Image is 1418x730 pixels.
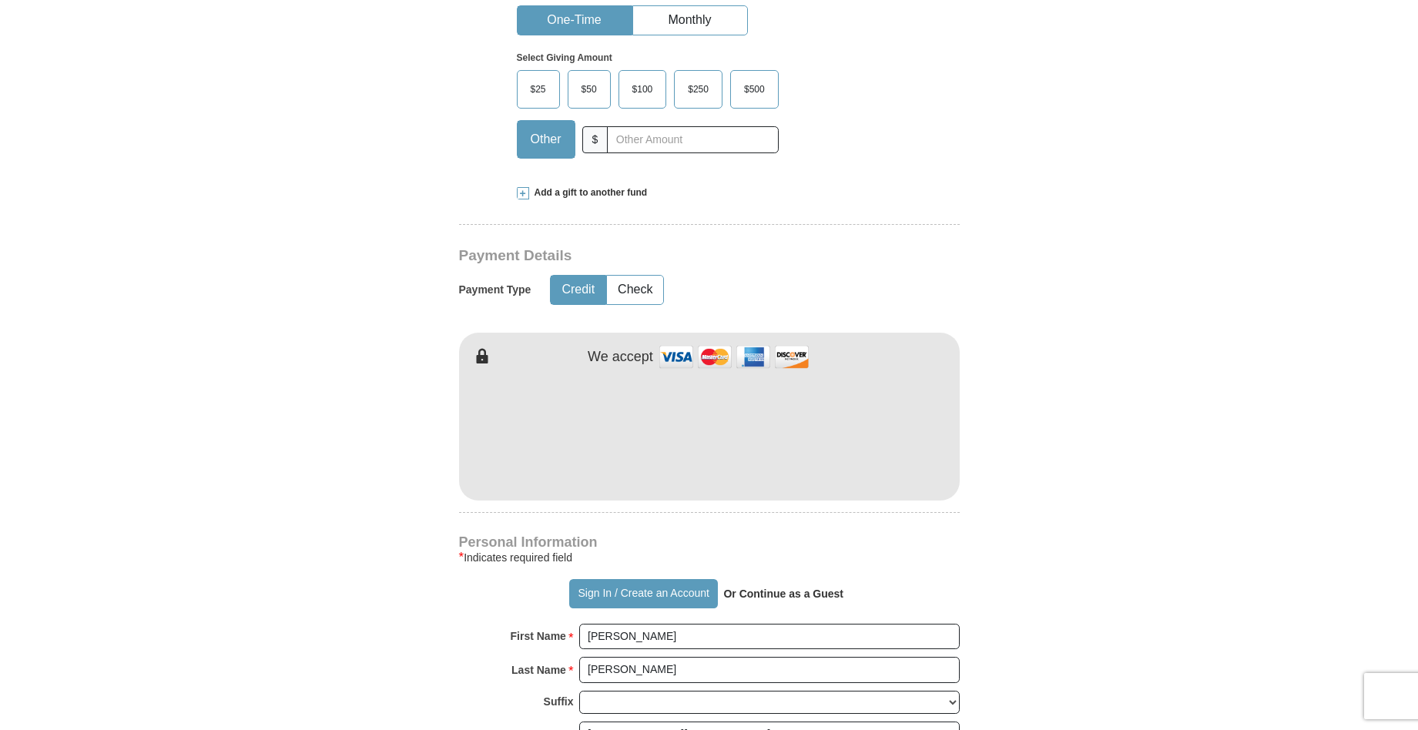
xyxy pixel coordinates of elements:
[523,78,554,101] span: $25
[625,78,661,101] span: $100
[607,276,663,304] button: Check
[459,548,960,567] div: Indicates required field
[517,52,612,63] strong: Select Giving Amount
[551,276,605,304] button: Credit
[633,6,747,35] button: Monthly
[569,579,718,608] button: Sign In / Create an Account
[518,6,632,35] button: One-Time
[680,78,716,101] span: $250
[544,691,574,712] strong: Suffix
[459,283,531,296] h5: Payment Type
[723,588,843,600] strong: Or Continue as a Guest
[529,186,648,199] span: Add a gift to another fund
[582,126,608,153] span: $
[459,247,852,265] h3: Payment Details
[607,126,778,153] input: Other Amount
[588,349,653,366] h4: We accept
[459,536,960,548] h4: Personal Information
[657,340,811,373] img: credit cards accepted
[523,128,569,151] span: Other
[736,78,773,101] span: $500
[511,625,566,647] strong: First Name
[511,659,566,681] strong: Last Name
[574,78,605,101] span: $50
